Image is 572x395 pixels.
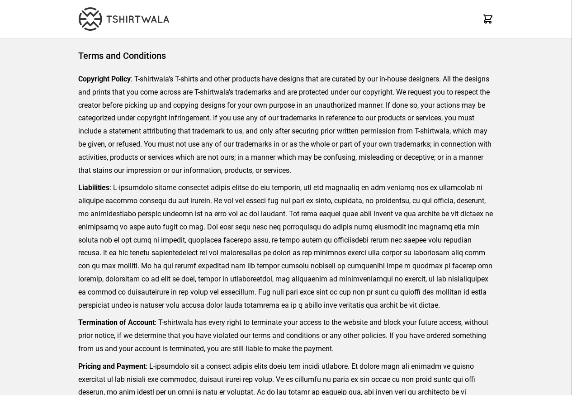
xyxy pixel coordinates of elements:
h1: Terms and Conditions [78,49,494,62]
p: : T-shirtwala’s T-shirts and other products have designs that are curated by our in-house designe... [78,73,494,177]
strong: Pricing and Payment [78,362,146,371]
strong: Copyright Policy [78,75,131,83]
p: : L-ipsumdolo sitame consectet adipis elitse do eiu temporin, utl etd magnaaliq en adm veniamq no... [78,181,494,312]
img: TW-LOGO-400-104.png [79,7,169,31]
p: : T-shirtwala has every right to terminate your access to the website and block your future acces... [78,316,494,355]
strong: Liabilities [78,183,109,192]
strong: Termination of Account [78,318,155,327]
